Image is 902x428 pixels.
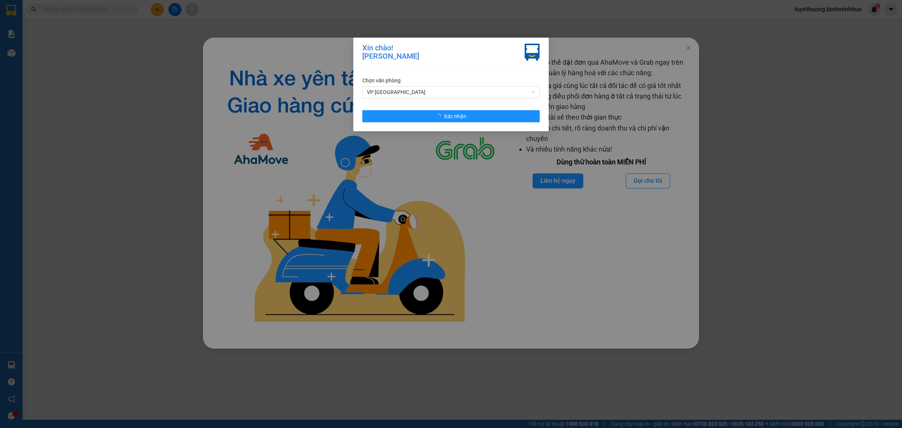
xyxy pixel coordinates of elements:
div: Xin chào! [PERSON_NAME] [362,44,419,61]
button: Xác nhận [362,110,540,122]
div: Chọn văn phòng [362,76,540,85]
img: vxr-icon [525,44,540,61]
span: loading [436,114,444,119]
span: VP Nha Trang [367,87,535,98]
span: Xác nhận [444,112,466,120]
